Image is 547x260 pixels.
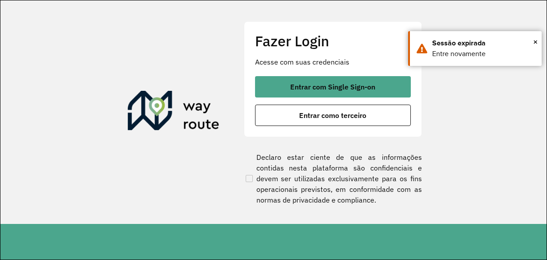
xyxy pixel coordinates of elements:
[128,91,219,134] img: Roteirizador AmbevTech
[432,38,535,49] div: Sessão expirada
[244,152,422,205] label: Declaro estar ciente de que as informações contidas nesta plataforma são confidenciais e devem se...
[290,83,375,90] span: Entrar com Single Sign-on
[432,49,535,59] div: Entre novamente
[533,35,538,49] button: Close
[533,35,538,49] span: ×
[255,57,411,67] p: Acesse com suas credenciais
[299,112,366,119] span: Entrar como terceiro
[255,105,411,126] button: button
[255,32,411,49] h2: Fazer Login
[255,76,411,97] button: button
